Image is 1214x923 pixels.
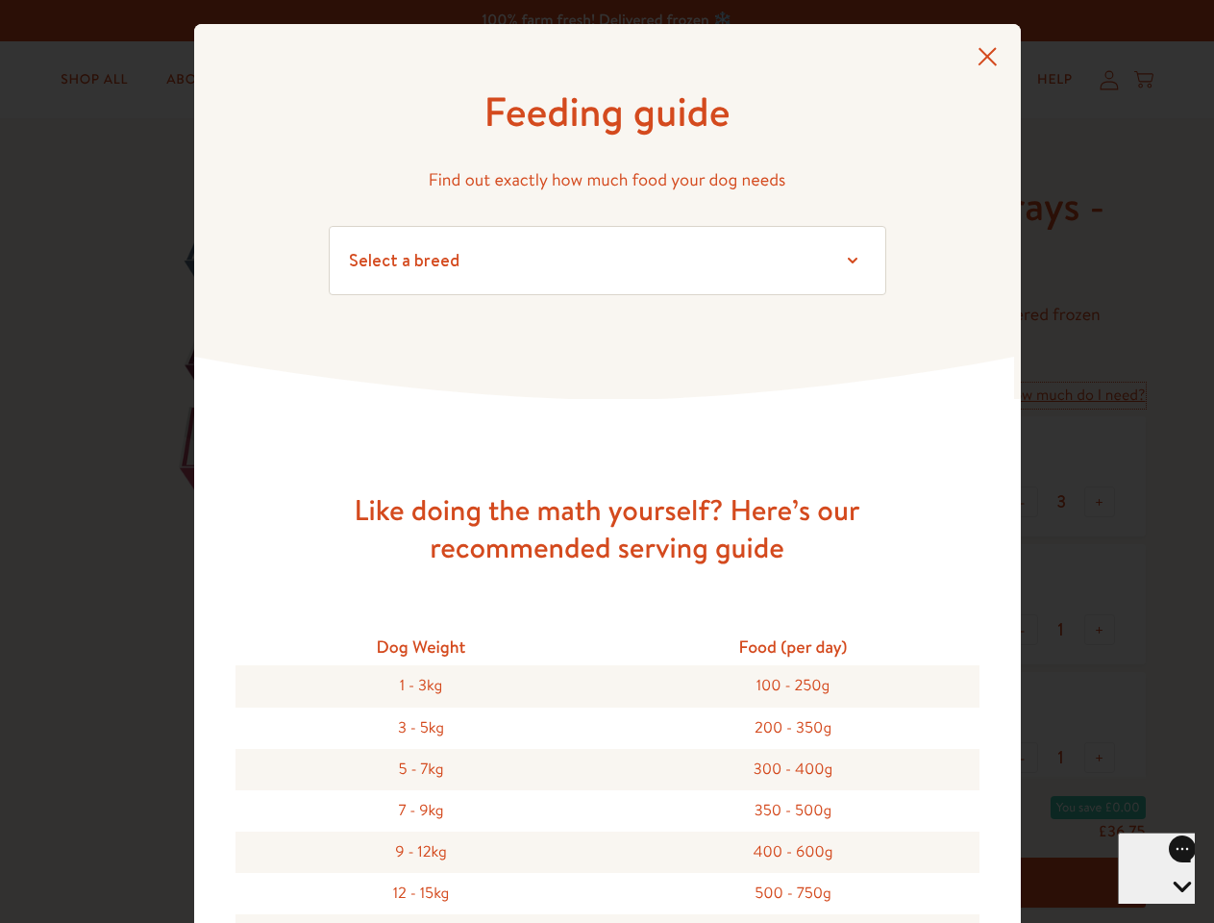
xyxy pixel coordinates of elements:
div: 300 - 400g [607,749,979,790]
div: 350 - 500g [607,790,979,832]
div: 200 - 350g [607,708,979,749]
div: 9 - 12kg [235,832,607,873]
div: 12 - 15kg [235,873,607,914]
div: 400 - 600g [607,832,979,873]
div: Dog Weight [235,628,607,665]
div: 1 - 3kg [235,665,607,707]
div: Food (per day) [607,628,979,665]
h1: Feeding guide [329,86,886,138]
div: 100 - 250g [607,665,979,707]
iframe: Gorgias live chat messenger [1118,833,1195,904]
p: Find out exactly how much food your dog needs [329,165,886,195]
div: 3 - 5kg [235,708,607,749]
div: 500 - 750g [607,873,979,914]
div: 7 - 9kg [235,790,607,832]
h3: Like doing the math yourself? Here’s our recommended serving guide [300,491,915,566]
div: 5 - 7kg [235,749,607,790]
